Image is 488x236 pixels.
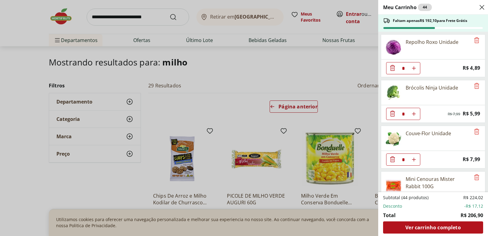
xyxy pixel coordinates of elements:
[383,195,429,201] span: Subtotal (44 produtos)
[463,64,480,72] span: R$ 4,89
[385,84,402,101] img: Brócolis Ninja Unidade
[406,84,458,91] div: Brócolis Ninja Unidade
[386,62,399,74] button: Diminuir Quantidade
[463,110,480,118] span: R$ 5,99
[408,153,420,166] button: Aumentar Quantidade
[406,175,470,190] div: Mini Cenouras Mister Rabbit 100G
[386,108,399,120] button: Diminuir Quantidade
[473,37,480,44] button: Remove
[383,4,432,11] h2: Meu Carrinho
[383,221,483,234] a: Ver carrinho completo
[408,108,420,120] button: Aumentar Quantidade
[406,38,458,46] div: Repolho Roxo Unidade
[473,174,480,181] button: Remove
[383,212,396,219] span: Total
[418,4,432,11] div: 44
[463,195,483,201] span: R$ 224,02
[448,112,460,117] span: R$ 7,99
[406,130,451,137] div: Couve-Flor Unidade
[408,62,420,74] button: Aumentar Quantidade
[393,18,467,23] span: Faltam apenas R$ 192,10 para Frete Grátis
[464,203,483,209] span: -R$ 17,12
[473,83,480,90] button: Remove
[463,155,480,164] span: R$ 7,99
[386,153,399,166] button: Diminuir Quantidade
[399,62,408,74] input: Quantidade Atual
[461,212,483,219] span: R$ 206,90
[385,130,402,147] img: Couve-Flor Unidade
[405,225,461,230] span: Ver carrinho completo
[399,108,408,120] input: Quantidade Atual
[383,203,402,209] span: Desconto
[385,175,402,192] img: Principal
[385,38,402,55] img: Principal
[473,128,480,136] button: Remove
[399,154,408,165] input: Quantidade Atual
